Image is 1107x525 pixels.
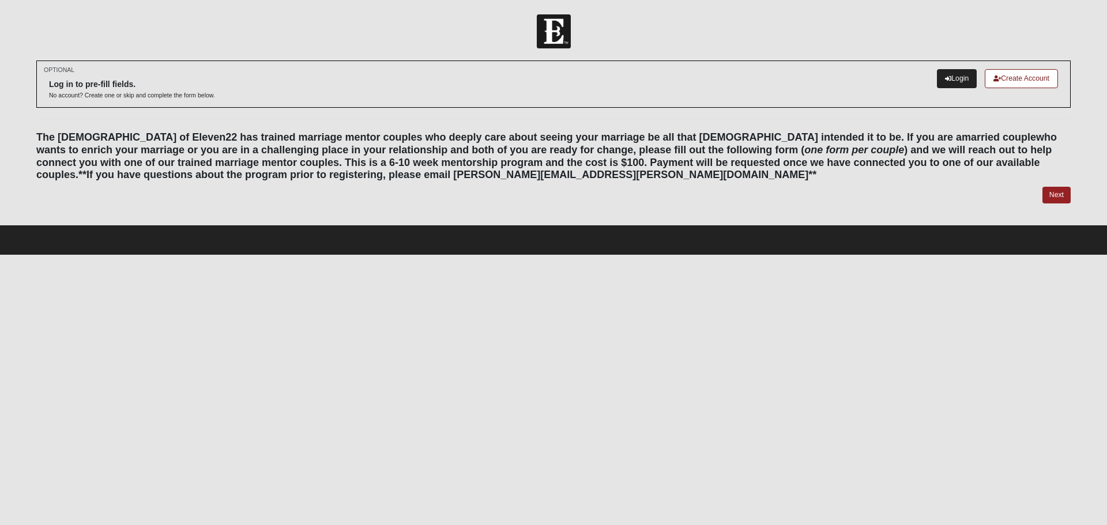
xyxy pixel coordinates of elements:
[44,66,74,74] small: OPTIONAL
[985,69,1058,88] a: Create Account
[937,69,977,88] a: Login
[49,80,215,89] h6: Log in to pre-fill fields.
[1042,187,1071,203] a: Next
[537,14,571,48] img: Church of Eleven22 Logo
[804,144,904,156] i: one form per couple
[49,91,215,100] p: No account? Create one or skip and complete the form below.
[78,169,816,180] b: **If you have questions about the program prior to registering, please email [PERSON_NAME][EMAIL_...
[36,131,1071,181] h4: The [DEMOGRAPHIC_DATA] of Eleven22 has trained marriage mentor couples who deeply care about seei...
[962,131,1036,143] b: married couple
